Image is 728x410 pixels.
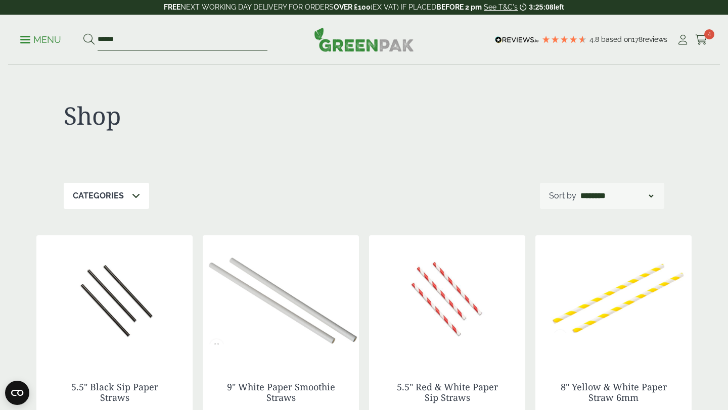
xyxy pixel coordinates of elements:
[20,34,61,46] p: Menu
[695,32,708,47] a: 4
[529,3,553,11] span: 3:25:08
[549,190,576,202] p: Sort by
[73,190,124,202] p: Categories
[64,101,364,130] h1: Shop
[36,235,193,362] img: 10210.01-High Black Sip Straw
[632,35,643,43] span: 178
[203,235,359,362] img: 9inch White Paper Smoothie Straws 8mm [4698]
[695,35,708,45] i: Cart
[676,35,689,45] i: My Account
[495,36,539,43] img: REVIEWS.io
[589,35,601,43] span: 4.8
[397,381,498,404] a: 5.5" Red & White Paper Sip Straws
[164,3,180,11] strong: FREE
[20,34,61,44] a: Menu
[643,35,667,43] span: reviews
[436,3,482,11] strong: BEFORE 2 pm
[704,29,714,39] span: 4
[334,3,371,11] strong: OVER £100
[71,381,158,404] a: 5.5" Black Sip Paper Straws
[578,190,655,202] select: Shop order
[601,35,632,43] span: Based on
[227,381,335,404] a: 9" White Paper Smoothie Straws
[541,35,587,44] div: 4.78 Stars
[369,235,525,362] img: 10210.04-High Red White Sip - Copy
[5,381,29,405] button: Open CMP widget
[314,27,414,52] img: GreenPak Supplies
[484,3,518,11] a: See T&C's
[554,3,564,11] span: left
[535,235,692,362] img: 2920015BGA 8inch Yellow and White Striped Paper Straw 6mm
[561,381,667,404] a: 8" Yellow & White Paper Straw 6mm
